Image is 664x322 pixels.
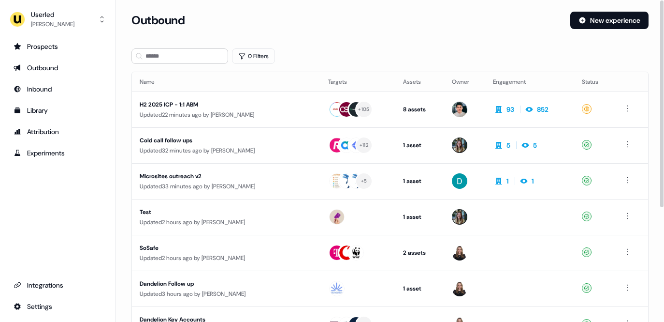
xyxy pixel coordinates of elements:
[8,299,108,314] a: Go to integrations
[452,281,467,296] img: Geneviève
[570,12,649,29] button: New experience
[452,138,467,153] img: Charlotte
[14,42,102,51] div: Prospects
[232,48,275,64] button: 0 Filters
[8,60,108,76] a: Go to outbound experience
[140,253,313,263] div: Updated 2 hours ago by [PERSON_NAME]
[140,289,313,299] div: Updated 3 hours ago by [PERSON_NAME]
[31,19,74,29] div: [PERSON_NAME]
[320,72,395,92] th: Targets
[403,105,436,114] div: 8 assets
[14,280,102,290] div: Integrations
[506,105,514,114] div: 93
[14,63,102,73] div: Outbound
[403,248,436,258] div: 2 assets
[533,140,537,150] div: 5
[140,136,306,145] div: Cold call follow ups
[403,284,436,293] div: 1 asset
[403,176,436,186] div: 1 asset
[8,81,108,97] a: Go to Inbound
[8,39,108,54] a: Go to prospects
[8,277,108,293] a: Go to integrations
[506,176,509,186] div: 1
[452,209,467,225] img: Charlotte
[14,106,102,115] div: Library
[403,212,436,222] div: 1 asset
[14,148,102,158] div: Experiments
[358,105,369,114] div: + 105
[131,13,185,28] h3: Outbound
[395,72,444,92] th: Assets
[485,72,574,92] th: Engagement
[537,105,549,114] div: 852
[14,127,102,137] div: Attribution
[361,177,367,185] div: + 5
[140,217,313,227] div: Updated 2 hours ago by [PERSON_NAME]
[403,140,436,150] div: 1 asset
[452,245,467,261] img: Geneviève
[452,102,467,117] img: Vincent
[532,176,534,186] div: 1
[140,100,306,109] div: H2 2025 ICP - 1:1 ABM
[8,8,108,31] button: Userled[PERSON_NAME]
[14,84,102,94] div: Inbound
[140,171,306,181] div: Microsites outreach v2
[140,279,306,289] div: Dandelion Follow up
[360,141,368,150] div: + 112
[140,243,306,253] div: SoSafe
[140,110,313,120] div: Updated 22 minutes ago by [PERSON_NAME]
[444,72,485,92] th: Owner
[574,72,614,92] th: Status
[506,140,510,150] div: 5
[140,207,306,217] div: Test
[452,173,467,189] img: David
[8,103,108,118] a: Go to templates
[14,302,102,311] div: Settings
[8,145,108,161] a: Go to experiments
[140,182,313,191] div: Updated 33 minutes ago by [PERSON_NAME]
[132,72,320,92] th: Name
[8,124,108,139] a: Go to attribution
[31,10,74,19] div: Userled
[140,146,313,155] div: Updated 32 minutes ago by [PERSON_NAME]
